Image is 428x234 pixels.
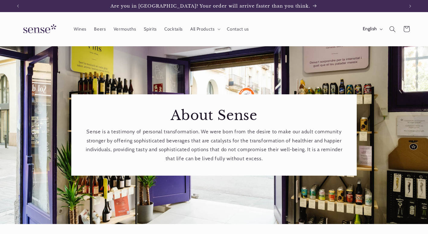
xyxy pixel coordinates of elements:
[363,26,377,32] span: English
[385,22,399,36] summary: Search
[90,22,110,36] a: Beers
[114,26,136,32] span: Vermouths
[82,107,346,124] h2: About Sense
[70,22,90,36] a: Wines
[74,26,86,32] span: Wines
[111,3,311,9] span: Are you in [GEOGRAPHIC_DATA]? Your order will arrive faster than you think.
[164,26,183,32] span: Cocktails
[359,23,385,35] button: English
[223,22,253,36] a: Contact us
[140,22,161,36] a: Spirits
[144,26,157,32] span: Spirits
[190,26,215,32] span: All Products
[161,22,187,36] a: Cocktails
[110,22,140,36] a: Vermouths
[94,26,106,32] span: Beers
[14,18,64,40] a: Sense
[186,22,223,36] summary: All Products
[16,21,61,38] img: Sense
[82,127,346,163] p: Sense is a testimony of personal transformation. We were born from the desire to make our adult c...
[227,26,249,32] span: Contact us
